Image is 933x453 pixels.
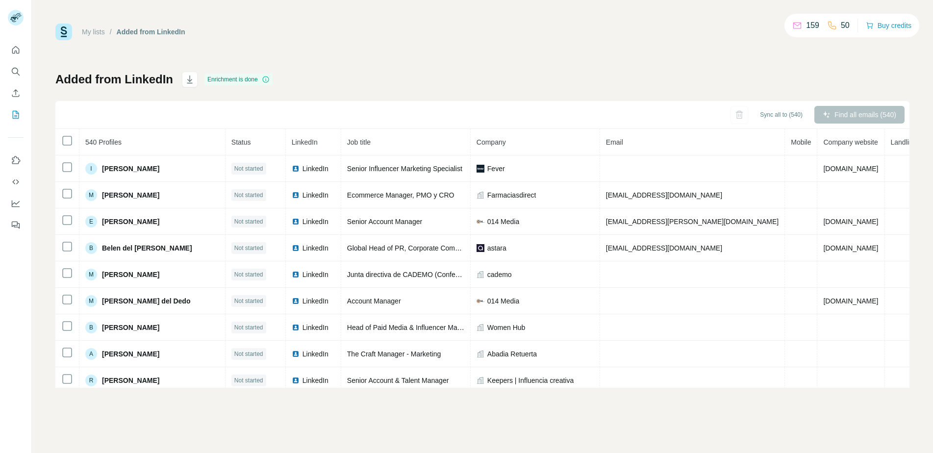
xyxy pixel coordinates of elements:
[303,296,328,306] span: LinkedIn
[102,270,159,279] span: [PERSON_NAME]
[606,191,722,199] span: [EMAIL_ADDRESS][DOMAIN_NAME]
[102,349,159,359] span: [PERSON_NAME]
[85,295,97,307] div: M
[347,138,371,146] span: Job title
[292,218,300,226] img: LinkedIn logo
[292,165,300,173] img: LinkedIn logo
[487,217,519,226] span: 014 Media
[487,190,536,200] span: Farmaciasdirect
[823,244,878,252] span: [DOMAIN_NAME]
[487,243,506,253] span: astara
[85,242,97,254] div: B
[347,165,462,173] span: Senior Influencer Marketing Specialist
[841,20,850,31] p: 50
[234,297,263,305] span: Not started
[234,217,263,226] span: Not started
[8,41,24,59] button: Quick start
[823,297,878,305] span: [DOMAIN_NAME]
[102,243,192,253] span: Belen del [PERSON_NAME]
[292,244,300,252] img: LinkedIn logo
[102,323,159,332] span: [PERSON_NAME]
[8,195,24,212] button: Dashboard
[85,163,97,175] div: I
[292,324,300,331] img: LinkedIn logo
[303,323,328,332] span: LinkedIn
[487,164,505,174] span: Fever
[303,217,328,226] span: LinkedIn
[760,110,803,119] span: Sync all to (540)
[347,377,449,384] span: Senior Account & Talent Manager
[234,244,263,252] span: Not started
[8,216,24,234] button: Feedback
[102,190,159,200] span: [PERSON_NAME]
[117,27,185,37] div: Added from LinkedIn
[303,164,328,174] span: LinkedIn
[234,376,263,385] span: Not started
[303,270,328,279] span: LinkedIn
[347,191,454,199] span: Ecommerce Manager, PMO y CRO
[102,296,190,306] span: [PERSON_NAME] del Dedo
[477,165,484,173] img: company-logo
[102,164,159,174] span: [PERSON_NAME]
[303,349,328,359] span: LinkedIn
[347,350,441,358] span: The Craft Manager - Marketing
[234,350,263,358] span: Not started
[85,216,97,227] div: E
[85,189,97,201] div: M
[110,27,112,37] li: /
[55,72,173,87] h1: Added from LinkedIn
[487,270,512,279] span: cademo
[303,190,328,200] span: LinkedIn
[823,138,878,146] span: Company website
[303,376,328,385] span: LinkedIn
[347,218,422,226] span: Senior Account Manager
[347,324,478,331] span: Head of Paid Media & Influencer Marketing
[292,297,300,305] img: LinkedIn logo
[8,84,24,102] button: Enrich CSV
[234,164,263,173] span: Not started
[487,376,574,385] span: Keepers | Influencia creativa
[606,138,623,146] span: Email
[102,217,159,226] span: [PERSON_NAME]
[55,24,72,40] img: Surfe Logo
[891,138,917,146] span: Landline
[234,270,263,279] span: Not started
[85,138,122,146] span: 540 Profiles
[231,138,251,146] span: Status
[477,218,484,226] img: company-logo
[477,297,484,305] img: company-logo
[791,138,811,146] span: Mobile
[477,138,506,146] span: Company
[292,271,300,278] img: LinkedIn logo
[204,74,273,85] div: Enrichment is done
[477,244,484,252] img: company-logo
[347,244,534,252] span: Global Head of PR, Corporate Communications & Influencers
[85,269,97,280] div: M
[866,19,911,32] button: Buy credits
[85,348,97,360] div: A
[234,191,263,200] span: Not started
[8,63,24,80] button: Search
[234,323,263,332] span: Not started
[823,165,878,173] span: [DOMAIN_NAME]
[487,349,537,359] span: Abadia Retuerta
[606,218,779,226] span: [EMAIL_ADDRESS][PERSON_NAME][DOMAIN_NAME]
[8,151,24,169] button: Use Surfe on LinkedIn
[85,375,97,386] div: R
[303,243,328,253] span: LinkedIn
[487,296,519,306] span: 014 Media
[102,376,159,385] span: [PERSON_NAME]
[487,323,526,332] span: Women Hub
[292,191,300,199] img: LinkedIn logo
[806,20,819,31] p: 159
[8,106,24,124] button: My lists
[292,138,318,146] span: LinkedIn
[606,244,722,252] span: [EMAIL_ADDRESS][DOMAIN_NAME]
[347,271,629,278] span: Junta directiva de CADEMO (Confederación de Asociaciones de Empresarios Madrid Oeste)
[823,218,878,226] span: [DOMAIN_NAME]
[8,173,24,191] button: Use Surfe API
[85,322,97,333] div: B
[292,377,300,384] img: LinkedIn logo
[347,297,401,305] span: Account Manager
[82,28,105,36] a: My lists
